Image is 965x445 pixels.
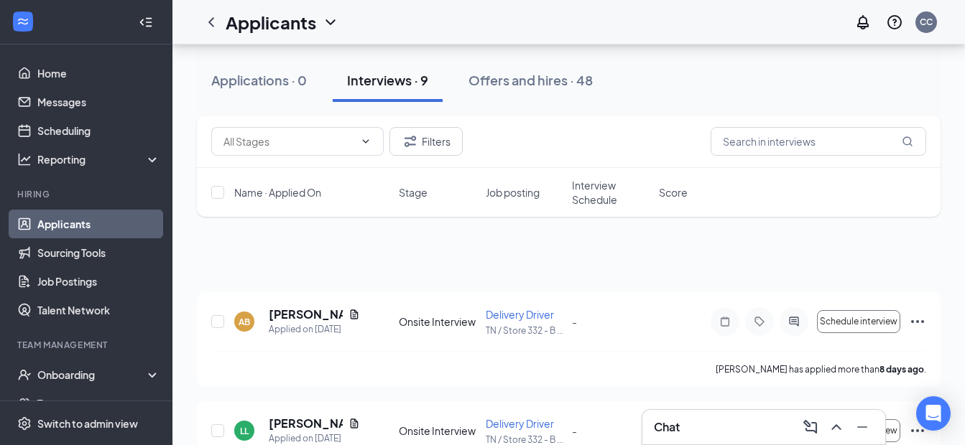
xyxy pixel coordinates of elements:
svg: UserCheck [17,367,32,382]
button: Minimize [851,416,874,439]
div: Offers and hires · 48 [468,71,593,89]
div: Open Intercom Messenger [916,396,951,431]
div: Switch to admin view [37,416,138,431]
a: Scheduling [37,116,160,145]
div: Applications · 0 [211,71,307,89]
span: Delivery Driver [486,417,554,430]
span: Name · Applied On [234,185,321,200]
h5: [PERSON_NAME] [269,416,343,431]
div: Applied on [DATE] [269,322,360,337]
a: Applicants [37,210,160,238]
p: [PERSON_NAME] has applied more than . [716,363,926,375]
span: Schedule interview [820,317,897,327]
svg: ChevronUp [828,418,845,436]
button: Schedule interview [817,310,900,333]
div: Reporting [37,152,161,167]
h1: Applicants [226,10,316,34]
svg: ChevronDown [322,14,339,31]
div: Hiring [17,188,157,200]
button: ChevronUp [825,416,848,439]
div: LL [240,425,249,437]
svg: Note [716,316,734,327]
span: Job posting [486,185,540,200]
div: AB [239,316,250,328]
svg: Ellipses [909,313,926,330]
div: Interviews · 9 [347,71,428,89]
svg: ActiveChat [785,316,803,327]
button: Filter Filters [389,127,463,156]
h5: [PERSON_NAME] [269,306,343,322]
svg: Filter [402,133,419,150]
svg: QuestionInfo [886,14,903,31]
svg: Document [348,418,360,429]
span: Interview Schedule [572,178,650,207]
a: Home [37,59,160,88]
a: Job Postings [37,267,160,296]
a: Messages [37,88,160,116]
svg: Minimize [854,418,871,436]
button: ComposeMessage [799,416,822,439]
a: Team [37,389,160,418]
svg: Analysis [17,152,32,167]
svg: Document [348,309,360,320]
h3: Chat [654,419,680,435]
svg: MagnifyingGlass [902,136,913,147]
div: Team Management [17,339,157,351]
span: Delivery Driver [486,308,554,321]
a: Talent Network [37,296,160,324]
div: Onsite Interview [399,314,477,329]
span: - [572,424,577,437]
svg: Tag [751,316,768,327]
span: - [572,315,577,328]
div: Onsite Interview [399,423,477,438]
svg: WorkstreamLogo [16,14,30,29]
svg: ComposeMessage [802,418,819,436]
span: Score [659,185,688,200]
span: Stage [399,185,428,200]
svg: ChevronDown [360,136,371,147]
p: TN / Store 332 - B ... [486,324,564,337]
input: Search in interviews [711,127,926,156]
b: 8 days ago [879,364,924,375]
svg: Collapse [139,15,153,29]
div: Onboarding [37,367,148,382]
a: Sourcing Tools [37,238,160,267]
svg: Settings [17,416,32,431]
svg: ChevronLeft [203,14,220,31]
svg: Notifications [854,14,872,31]
input: All Stages [223,133,354,149]
svg: Ellipses [909,422,926,439]
div: CC [920,16,933,28]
